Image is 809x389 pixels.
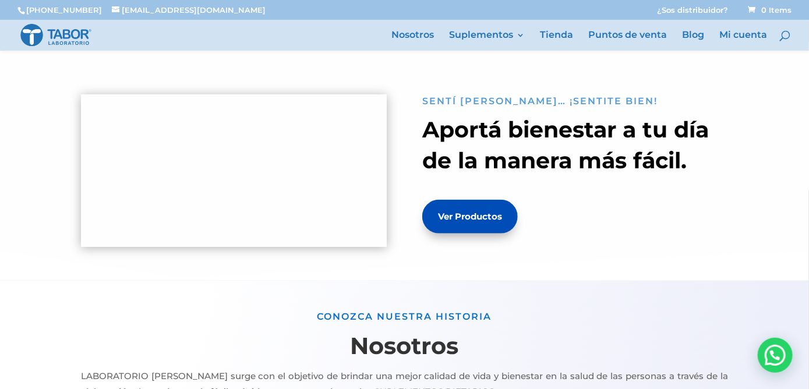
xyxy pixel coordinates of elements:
[540,31,573,51] a: Tienda
[26,5,102,15] a: [PHONE_NUMBER]
[81,330,728,368] h2: Nosotros
[317,311,492,322] span: CONOZCA NUESTRA HISTORIA
[746,5,792,15] a: 0 Items
[758,338,793,373] div: Hola! Cómo puedo ayudarte? WhatsApp contact
[391,31,434,51] a: Nosotros
[682,31,704,51] a: Blog
[422,96,658,107] span: Sentí [PERSON_NAME]… ¡Sentite bien!
[20,23,92,48] img: Laboratorio Tabor
[748,5,792,15] span: 0 Items
[112,5,266,15] a: [EMAIL_ADDRESS][DOMAIN_NAME]
[422,200,518,234] a: Ver Productos
[588,31,667,51] a: Puntos de venta
[657,6,728,20] a: ¿Sos distribuidor?
[449,31,525,51] a: Suplementos
[719,31,767,51] a: Mi cuenta
[422,116,709,174] span: Aportá bienestar a tu día de la manera más fácil.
